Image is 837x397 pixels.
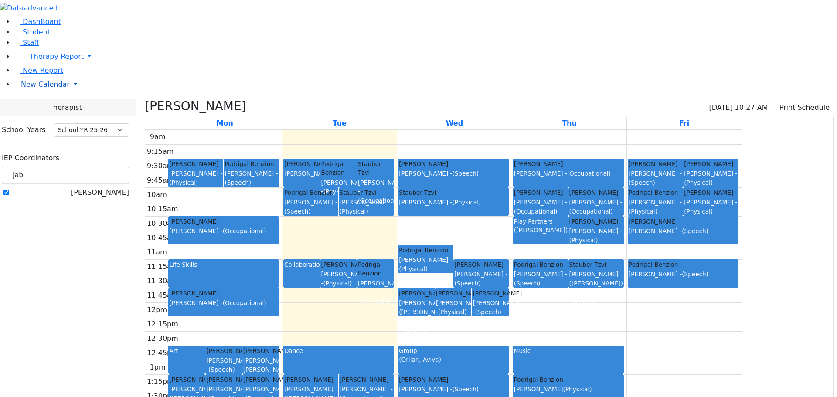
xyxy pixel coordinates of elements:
[169,289,278,298] div: [PERSON_NAME]
[629,260,738,269] div: Podrigal Benzion
[14,66,63,75] a: New Report
[284,346,393,355] div: Dance
[399,355,508,364] div: (Orlian, Aviva)
[473,299,508,316] div: [PERSON_NAME] -
[225,159,278,168] div: Podrigal Benzion
[284,159,320,168] div: [PERSON_NAME]
[169,217,278,226] div: [PERSON_NAME]
[145,218,180,229] div: 10:30am
[169,159,223,168] div: [PERSON_NAME]
[2,153,59,163] label: IEP Coordinators
[399,188,508,197] div: Stauber Tzvi
[358,178,393,205] div: [PERSON_NAME] -
[2,167,129,183] input: Search
[629,217,738,226] div: [PERSON_NAME]
[399,159,508,168] div: [PERSON_NAME]
[284,375,338,384] div: [PERSON_NAME]
[514,226,568,234] div: ([PERSON_NAME])
[563,386,592,393] span: (Physical)
[145,190,169,200] div: 10am
[145,261,180,272] div: 11:15am
[436,299,471,316] div: [PERSON_NAME] -
[569,270,623,305] div: [PERSON_NAME] ([PERSON_NAME]) [PERSON_NAME] -
[148,132,167,142] div: 9am
[145,305,169,315] div: 12pm
[399,289,434,298] div: [PERSON_NAME]
[321,159,356,177] div: Podrigal Benzion
[321,270,356,288] div: [PERSON_NAME] -
[514,198,568,216] div: [PERSON_NAME] -
[23,38,39,47] span: Staff
[169,299,278,307] div: [PERSON_NAME] -
[206,375,242,384] div: [PERSON_NAME]
[401,326,428,333] span: (Speech)
[454,280,481,287] span: (Speech)
[284,169,320,196] div: [PERSON_NAME] -
[514,217,568,226] div: Play Partners
[323,188,352,195] span: (Physical)
[629,179,655,186] span: (Speech)
[684,198,738,216] div: [PERSON_NAME] -
[399,246,453,254] div: Podrigal Benzion
[452,170,479,177] span: (Speech)
[514,346,623,355] div: Music
[452,386,479,393] span: (Speech)
[145,175,175,186] div: 9:45am
[399,255,453,273] div: [PERSON_NAME]
[340,198,393,216] div: [PERSON_NAME] -
[243,346,279,355] div: [PERSON_NAME]
[399,375,508,384] div: [PERSON_NAME]
[514,260,568,269] div: Podrigal Benzion
[569,208,613,215] span: (Occupational)
[284,260,320,269] div: Collaboration
[243,375,279,384] div: [PERSON_NAME]
[148,362,167,373] div: 1pm
[399,299,434,334] div: [PERSON_NAME] ([PERSON_NAME]) [PERSON_NAME] -
[340,188,393,197] div: Stauber Tzvi
[684,179,713,186] span: (Physical)
[145,333,180,344] div: 12:30pm
[569,198,623,216] div: [PERSON_NAME] -
[454,260,508,269] div: [PERSON_NAME]
[145,319,180,329] div: 12:15pm
[358,260,393,278] div: Podrigal Benzion
[145,99,246,114] h3: [PERSON_NAME]
[514,375,623,384] div: Podrigal Benzion
[340,375,393,384] div: [PERSON_NAME]
[569,298,596,305] span: (Speech)
[358,298,401,305] span: (Occupational)
[358,279,393,305] div: [PERSON_NAME] -
[452,199,481,206] span: (Physical)
[438,309,467,316] span: (Physical)
[569,227,623,244] div: [PERSON_NAME] -
[49,102,82,113] span: Therapist
[684,208,713,215] span: (Physical)
[684,169,738,187] div: [PERSON_NAME] -
[169,346,204,355] div: Art
[514,188,568,197] div: [PERSON_NAME]
[14,38,39,47] a: Staff
[454,270,508,288] div: [PERSON_NAME] -
[223,227,266,234] span: (Occupational)
[225,179,251,186] span: (Speech)
[145,276,180,286] div: 11:30am
[629,198,682,216] div: [PERSON_NAME] -
[629,188,682,197] div: Podrigal Benzion
[223,299,266,306] span: (Occupational)
[560,117,578,129] a: September 11, 2025
[145,146,175,157] div: 9:15am
[514,385,623,394] div: [PERSON_NAME]
[569,260,623,269] div: Stauber Tzvi
[321,260,356,269] div: [PERSON_NAME]
[514,169,623,178] div: [PERSON_NAME] -
[21,80,70,88] span: New Calendar
[323,280,352,287] span: (Physical)
[629,270,738,278] div: [PERSON_NAME] -
[567,170,611,177] span: (Occupational)
[145,233,180,243] div: 10:45am
[677,117,691,129] a: September 12, 2025
[629,169,682,187] div: [PERSON_NAME] -
[206,356,242,374] div: [PERSON_NAME] -
[629,159,682,168] div: [PERSON_NAME]
[684,159,738,168] div: [PERSON_NAME]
